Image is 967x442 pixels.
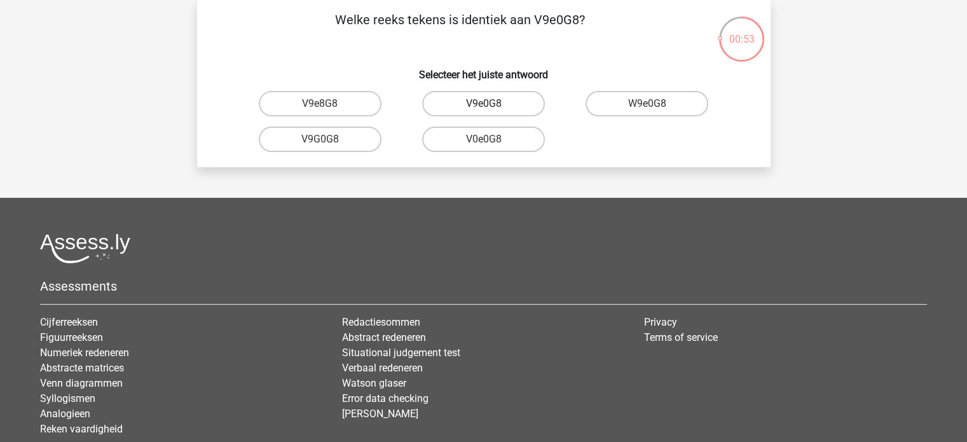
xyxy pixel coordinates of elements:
[718,15,765,47] div: 00:53
[40,279,927,294] h5: Assessments
[644,316,677,328] a: Privacy
[342,362,423,374] a: Verbaal redeneren
[259,91,381,116] label: V9e8G8
[40,377,123,389] a: Venn diagrammen
[217,59,750,81] h6: Selecteer het juiste antwoord
[342,392,429,404] a: Error data checking
[342,347,460,359] a: Situational judgement test
[586,91,708,116] label: W9e0G8
[259,127,381,152] label: V9G0G8
[342,316,420,328] a: Redactiesommen
[40,392,95,404] a: Syllogismen
[422,127,545,152] label: V0e0G8
[217,10,703,48] p: Welke reeks tekens is identiek aan V9e0G8?
[422,91,545,116] label: V9e0G8
[40,233,130,263] img: Assessly logo
[40,347,129,359] a: Numeriek redeneren
[40,408,90,420] a: Analogieen
[342,408,418,420] a: [PERSON_NAME]
[40,423,123,435] a: Reken vaardigheid
[40,362,124,374] a: Abstracte matrices
[342,377,406,389] a: Watson glaser
[40,331,103,343] a: Figuurreeksen
[40,316,98,328] a: Cijferreeksen
[342,331,426,343] a: Abstract redeneren
[644,331,718,343] a: Terms of service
